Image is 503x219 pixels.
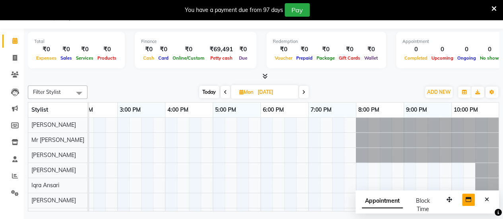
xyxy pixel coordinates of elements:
span: Wallet [362,55,380,61]
span: Stylist [31,106,48,113]
span: Mon [237,89,255,95]
span: Package [315,55,337,61]
div: Appointment [402,38,501,45]
span: Sales [58,55,74,61]
div: Finance [141,38,250,45]
div: ₹0 [294,45,315,54]
span: Prepaid [294,55,315,61]
button: Close [481,194,493,206]
a: 5:00 PM [213,104,238,116]
div: Total [34,38,118,45]
div: You have a payment due from 97 days [185,6,283,14]
div: ₹0 [156,45,171,54]
div: ₹0 [74,45,95,54]
span: Products [95,55,118,61]
span: Voucher [273,55,294,61]
div: Redemption [273,38,380,45]
div: ₹0 [362,45,380,54]
span: [PERSON_NAME] [31,121,76,128]
span: [PERSON_NAME] [31,167,76,174]
span: Expenses [34,55,58,61]
a: 4:00 PM [165,104,190,116]
span: [PERSON_NAME] [31,151,76,159]
div: 0 [402,45,429,54]
div: ₹0 [58,45,74,54]
span: Cash [141,55,156,61]
div: ₹0 [337,45,362,54]
div: ₹0 [95,45,118,54]
a: 6:00 PM [261,104,286,116]
div: ₹0 [34,45,58,54]
span: Today [199,86,219,98]
div: ₹0 [141,45,156,54]
span: Services [74,55,95,61]
div: 0 [455,45,478,54]
div: ₹0 [273,45,294,54]
span: Ongoing [455,55,478,61]
span: ADD NEW [427,89,451,95]
span: Block Time [416,197,430,213]
a: 3:00 PM [118,104,143,116]
button: ADD NEW [425,87,453,98]
span: Card [156,55,171,61]
span: Online/Custom [171,55,206,61]
span: [PERSON_NAME] [31,197,76,204]
span: Filter Stylist [33,89,61,95]
span: Mr [PERSON_NAME] [31,136,84,143]
span: Petty cash [208,55,235,61]
div: ₹0 [171,45,206,54]
div: 0 [478,45,501,54]
div: 0 [429,45,455,54]
a: 8:00 PM [356,104,381,116]
a: 9:00 PM [404,104,429,116]
span: Due [237,55,249,61]
a: 10:00 PM [452,104,480,116]
span: Iqra Ansari [31,182,59,189]
div: ₹69,491 [206,45,236,54]
span: Appointment [362,194,403,208]
div: ₹0 [315,45,337,54]
span: Gift Cards [337,55,362,61]
div: ₹0 [236,45,250,54]
span: Completed [402,55,429,61]
span: Upcoming [429,55,455,61]
a: 7:00 PM [309,104,334,116]
input: 2025-10-06 [255,86,295,98]
button: Pay [285,3,310,17]
span: No show [478,55,501,61]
